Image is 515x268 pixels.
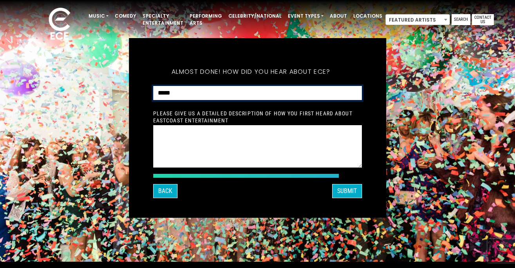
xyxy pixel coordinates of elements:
[85,9,112,23] a: Music
[112,9,139,23] a: Comedy
[327,9,350,23] a: About
[472,14,494,25] a: Contact Us
[350,9,385,23] a: Locations
[153,110,362,124] label: Please give us a detailed description of how you first heard about EastCoast Entertainment
[153,58,349,86] h5: Almost done! How did you hear about ECE?
[139,9,186,30] a: Specialty Entertainment
[40,5,79,44] img: ece_new_logo_whitev2-1.png
[386,15,450,26] span: Featured Artists
[285,9,327,23] a: Event Types
[153,184,177,198] button: Back
[385,14,450,25] span: Featured Artists
[153,86,362,100] select: How did you hear about ECE
[332,184,362,198] button: SUBMIT
[186,9,225,30] a: Performing Arts
[225,9,285,23] a: Celebrity/National
[452,14,470,25] a: Search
